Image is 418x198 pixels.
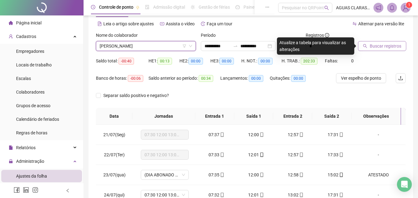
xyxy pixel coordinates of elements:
[241,57,282,65] div: H. NOT.:
[328,152,338,157] span: 17:33
[101,92,171,99] span: Separar saldo positivo e negativo?
[32,187,38,193] span: instagram
[195,108,234,125] th: Entrada 1
[149,75,220,82] div: Saldo anterior ao período:
[144,130,185,139] span: 07:30 12:00 13:00 17:30
[363,44,367,48] span: search
[66,188,70,193] span: left
[166,21,195,26] span: Assista o vídeo
[282,57,325,65] div: H. TRAB.:
[100,41,192,51] span: ANDERSON RODRIGUES DA SILVA
[207,21,232,26] span: Faça um tour
[336,4,370,11] span: AGUAS CLARAS ENGENHARIA
[288,152,299,157] span: 12:57
[351,108,401,125] th: Observações
[328,132,338,137] span: 17:31
[119,58,134,65] span: -00:40
[306,32,329,39] span: Registros
[312,108,351,125] th: Saída 2
[210,57,241,65] div: HE 3:
[259,193,264,197] span: mobile
[336,73,386,83] button: Ver espelho de ponto
[258,58,273,65] span: 00:00
[160,22,164,26] span: youtube
[351,58,354,63] span: 0
[233,44,238,48] span: swap-right
[97,22,102,26] span: file-text
[16,76,31,81] span: Escalas
[96,32,142,39] label: Nome do colaborador
[16,62,52,67] span: Locais de trabalho
[199,75,213,82] span: 00:34
[144,150,185,159] span: 07:30 12:00 13:00 17:30
[16,34,36,39] span: Cadastros
[96,75,149,82] div: Banco de horas:
[325,58,339,63] span: Faltas:
[16,49,44,54] span: Empregadores
[259,133,264,137] span: mobile
[248,132,259,137] span: 12:00
[265,5,269,9] span: ellipsis
[199,5,230,10] span: Gestão de férias
[191,5,195,9] span: sun
[243,5,268,10] span: Painel do DP
[16,117,59,122] span: Calendário de feriados
[360,171,397,178] div: ATESTADO
[99,5,133,10] span: Controle de ponto
[277,37,354,55] div: Atualize a tabela para visualizar as alterações
[23,187,29,193] span: linkedin
[103,132,125,137] span: 21/07(Seg)
[132,108,195,125] th: Jornadas
[234,108,273,125] th: Saída 1
[179,57,210,65] div: HE 2:
[103,21,154,26] span: Leia o artigo sobre ajustes
[188,58,203,65] span: 00:00
[103,172,126,177] span: 23/07(qua)
[219,193,224,197] span: mobile
[341,75,381,82] span: Ver espelho de ponto
[201,32,220,39] label: Período
[219,173,224,177] span: mobile
[281,171,311,178] div: 12:58
[378,132,379,137] span: -
[338,173,343,177] span: mobile
[370,43,401,49] span: Buscar registros
[259,153,264,157] span: mobile
[183,44,186,48] span: filter
[209,152,219,157] span: 07:33
[16,130,47,135] span: Regras de horas
[406,2,412,8] sup: Atualize o seu contato no menu Meus Dados
[144,170,185,179] span: (DIA ABONADO PARCIALMENTE)
[401,3,410,12] img: 36577
[235,5,240,9] span: dashboard
[273,108,312,125] th: Entrada 2
[299,153,304,157] span: mobile
[201,22,205,26] span: history
[321,171,350,178] div: 15:02
[358,21,404,26] span: Alternar para versão lite
[149,57,179,65] div: HE 1:
[299,173,304,177] span: mobile
[389,5,395,11] span: bell
[219,133,224,137] span: mobile
[248,152,259,157] span: 12:01
[104,192,125,197] span: 24/07(qui)
[249,75,263,82] span: 00:00
[104,152,125,157] span: 22/07(Ter)
[96,57,149,65] div: Saldo total:
[9,21,13,25] span: home
[96,108,132,125] th: Data
[259,173,264,177] span: mobile
[338,153,343,157] span: mobile
[157,58,172,65] span: 00:13
[16,90,45,95] span: Colaboradores
[291,75,306,82] span: 00:00
[233,44,238,48] span: to
[145,5,149,9] span: file-done
[241,171,271,178] div: 12:00
[299,193,304,197] span: mobile
[219,153,224,157] span: mobile
[270,75,313,82] div: Quitações:
[352,22,357,26] span: swap
[189,44,192,48] span: down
